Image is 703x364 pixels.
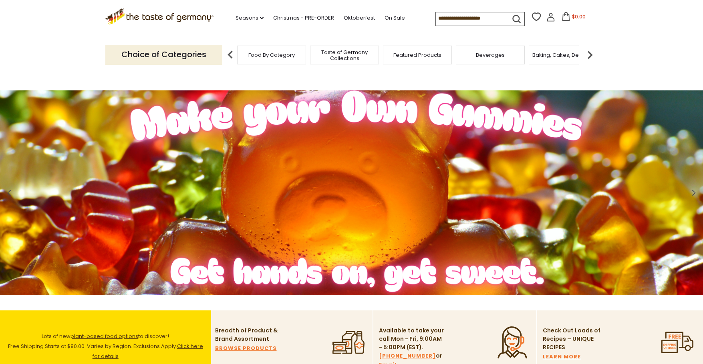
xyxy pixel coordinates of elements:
[476,52,505,58] a: Beverages
[572,13,586,20] span: $0.00
[543,326,601,352] p: Check Out Loads of Recipes – UNIQUE RECIPES
[393,52,441,58] a: Featured Products
[248,52,295,58] a: Food By Category
[236,14,264,22] a: Seasons
[344,14,375,22] a: Oktoberfest
[8,332,203,360] span: Lots of new to discover! Free Shipping Starts at $80.00. Varies by Region. Exclusions Apply.
[543,352,581,361] a: LEARN MORE
[222,47,238,63] img: previous arrow
[215,344,277,353] a: BROWSE PRODUCTS
[532,52,594,58] a: Baking, Cakes, Desserts
[312,49,377,61] a: Taste of Germany Collections
[105,45,222,64] p: Choice of Categories
[379,352,436,360] a: [PHONE_NUMBER]
[582,47,598,63] img: next arrow
[385,14,405,22] a: On Sale
[557,12,591,24] button: $0.00
[215,326,281,343] p: Breadth of Product & Brand Assortment
[273,14,334,22] a: Christmas - PRE-ORDER
[71,332,138,340] a: plant-based food options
